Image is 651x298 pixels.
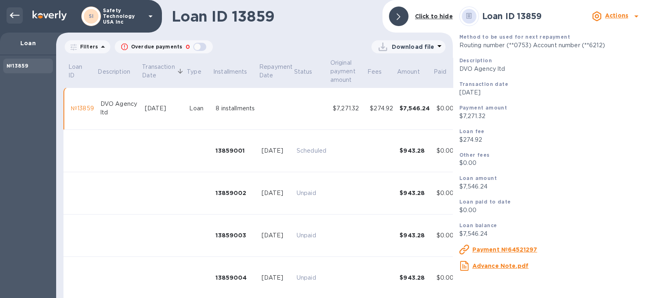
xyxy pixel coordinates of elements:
div: [DATE] [262,274,290,282]
div: $943.28 [400,189,430,197]
span: Transaction Date [142,63,185,80]
p: $7,546.24 [459,230,644,238]
p: [DATE] [459,88,644,97]
div: $943.28 [400,231,430,239]
div: $0.00 [437,231,454,240]
p: Safety Technology USA Inc [103,8,144,25]
b: Click to hide [415,13,453,20]
div: [DATE] [262,147,290,155]
b: Loan ID 13859 [482,11,542,21]
div: [DATE] [262,231,290,240]
p: Loan [7,39,50,47]
u: Payment №64521297 [472,246,537,253]
p: $274.92 [459,136,644,144]
p: Download file [392,43,435,51]
b: Transaction date [459,81,508,87]
div: [DATE] [262,189,290,197]
b: №13859 [7,63,28,69]
p: Fees [367,68,382,76]
div: 13859003 [216,231,255,239]
div: $0.00 [437,104,454,113]
img: Logo [33,11,67,20]
p: $7,546.24 [459,182,644,191]
span: Installments [213,68,258,76]
b: Description [459,57,492,64]
p: Amount [397,68,420,76]
p: Unpaid [297,274,326,282]
h1: Loan ID 13859 [172,8,376,25]
span: Loan ID [68,63,96,80]
p: Installments [213,68,247,76]
div: 13859002 [216,189,255,197]
p: $0.00 [459,159,644,167]
div: DVO Agency ltd [100,100,138,117]
p: Repayment Date [259,63,293,80]
span: Original payment amount [330,59,366,84]
div: $943.28 [400,147,430,155]
div: №13859 [71,104,94,113]
div: $0.00 [437,189,454,197]
p: Status [294,68,312,76]
span: Type [187,68,212,76]
button: Overdue payments0 [115,40,213,53]
p: Transaction Date [142,63,175,80]
div: [DATE] [145,104,183,113]
b: Method to be used for next repayment [459,34,570,40]
p: Unpaid [297,231,326,240]
p: Paid [434,68,446,76]
b: Other fees [459,152,490,158]
div: $7,271.32 [333,104,363,113]
div: $0.00 [437,274,454,282]
p: Filters [77,43,98,50]
b: Payment amount [459,105,507,111]
p: Scheduled [297,147,326,155]
p: Type [187,68,201,76]
p: $0.00 [459,206,644,215]
div: $274.92 [370,104,393,113]
p: Original payment amount [330,59,356,84]
b: Loan balance [459,222,497,228]
p: Description [98,68,130,76]
div: Loan [189,104,209,113]
p: Loan ID [68,63,86,80]
div: $943.28 [400,274,430,282]
div: 8 installments [216,104,255,113]
div: 13859004 [216,274,255,282]
b: Loan amount [459,175,497,181]
p: Overdue payments [131,43,182,50]
u: Advance Note.pdf [472,263,529,269]
b: SI [89,13,94,19]
div: $7,546.24 [400,104,430,112]
span: Description [98,68,140,76]
div: 13859001 [216,147,255,155]
p: $7,271.32 [459,112,644,121]
span: Paid [434,68,457,76]
p: 0 [186,43,190,51]
div: $0.00 [437,147,454,155]
p: Routing number (**0753) Account number (**6212) [459,41,644,50]
span: Fees [367,68,393,76]
p: Unpaid [297,189,326,197]
p: DVO Agency ltd [459,65,644,73]
b: Loan fee [459,128,485,134]
b: Loan paid to date [459,199,511,205]
b: Actions [605,12,628,19]
span: Amount [397,68,430,76]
